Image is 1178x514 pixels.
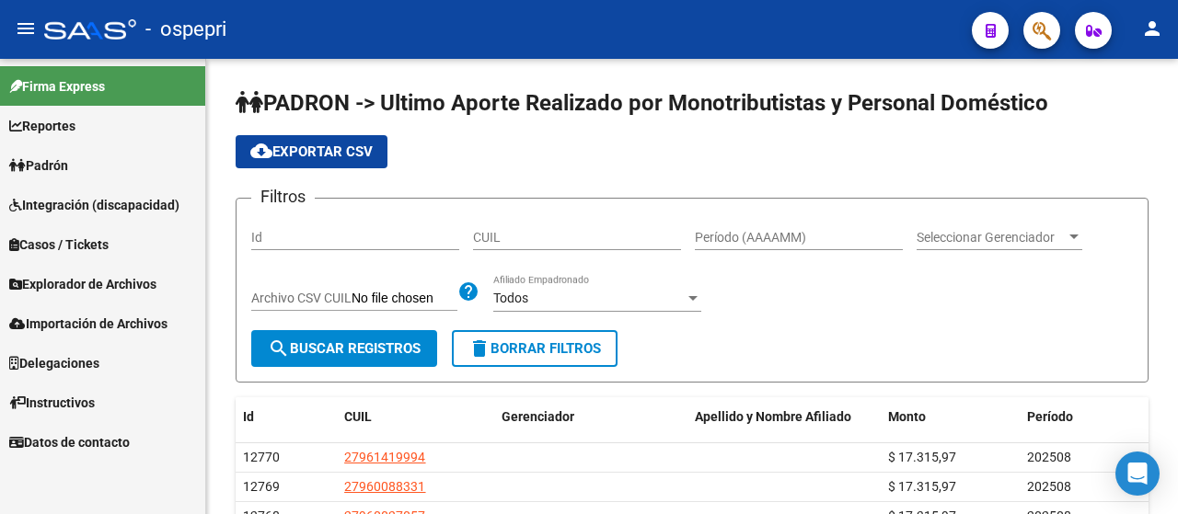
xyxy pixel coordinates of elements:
span: Id [243,409,254,424]
input: Archivo CSV CUIL [352,291,457,307]
span: 12770 [243,450,280,464]
datatable-header-cell: Id [236,397,337,437]
span: Borrar Filtros [468,340,601,357]
datatable-header-cell: Apellido y Nombre Afiliado [687,397,881,437]
span: Buscar Registros [268,340,421,357]
span: Gerenciador [502,409,574,424]
span: Apellido y Nombre Afiliado [695,409,851,424]
span: Importación de Archivos [9,314,167,334]
mat-icon: person [1141,17,1163,40]
mat-icon: delete [468,337,491,360]
span: 27960088331 [344,479,425,494]
div: Open Intercom Messenger [1115,451,1160,496]
mat-icon: search [268,337,290,360]
span: Exportar CSV [250,143,373,160]
mat-icon: menu [15,17,37,40]
span: 202508 [1027,479,1071,494]
datatable-header-cell: Monto [881,397,1019,437]
span: Reportes [9,116,75,136]
span: 202508 [1027,450,1071,464]
span: 27961419994 [344,450,425,464]
span: PADRON -> Ultimo Aporte Realizado por Monotributistas y Personal Doméstico [236,90,1048,116]
datatable-header-cell: Período [1020,397,1149,437]
span: $ 17.315,97 [888,479,956,494]
datatable-header-cell: Gerenciador [494,397,687,437]
span: Padrón [9,155,68,176]
span: - ospepri [145,9,226,50]
span: Casos / Tickets [9,234,109,255]
span: Monto [888,409,926,424]
span: Instructivos [9,393,95,413]
span: Archivo CSV CUIL [251,291,352,305]
span: Integración (discapacidad) [9,195,179,215]
span: CUIL [344,409,372,424]
mat-icon: cloud_download [250,140,272,162]
button: Exportar CSV [236,135,387,168]
button: Borrar Filtros [452,330,618,367]
h3: Filtros [251,184,315,210]
span: $ 17.315,97 [888,450,956,464]
span: 12769 [243,479,280,494]
span: Delegaciones [9,353,99,373]
span: Explorador de Archivos [9,274,156,294]
span: Datos de contacto [9,432,130,452]
span: Todos [493,291,528,305]
button: Buscar Registros [251,330,437,367]
span: Período [1027,409,1073,424]
mat-icon: help [457,280,479,303]
span: Seleccionar Gerenciador [917,230,1066,246]
datatable-header-cell: CUIL [337,397,493,437]
span: Firma Express [9,76,105,97]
